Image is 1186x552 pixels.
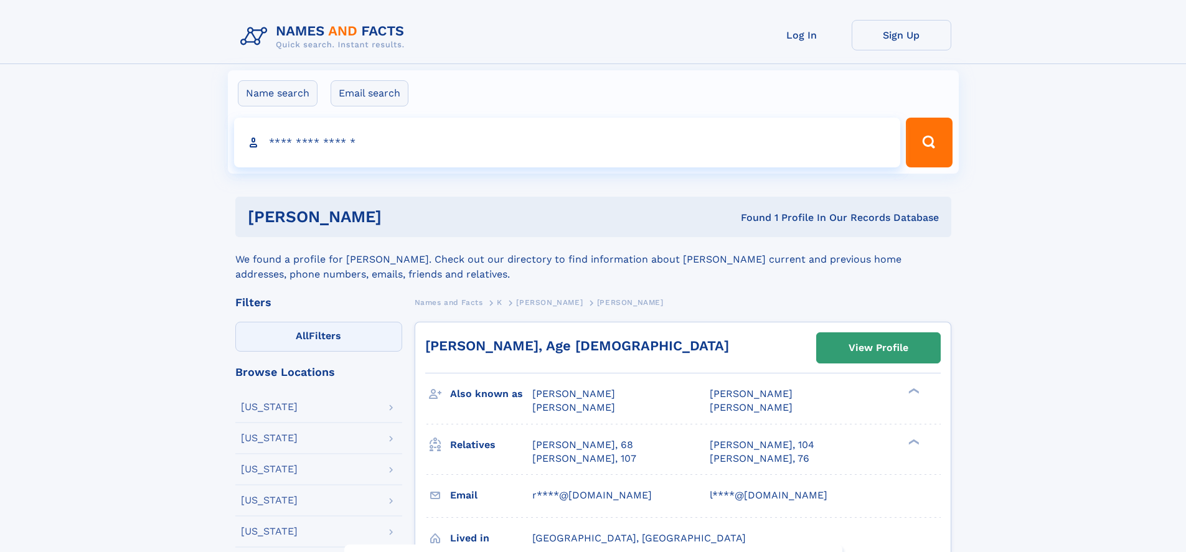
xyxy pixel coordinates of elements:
[331,80,408,106] label: Email search
[235,297,402,308] div: Filters
[241,402,298,412] div: [US_STATE]
[710,438,814,452] a: [PERSON_NAME], 104
[241,495,298,505] div: [US_STATE]
[516,294,583,310] a: [PERSON_NAME]
[532,438,633,452] a: [PERSON_NAME], 68
[248,209,562,225] h1: [PERSON_NAME]
[532,452,636,465] a: [PERSON_NAME], 107
[238,80,318,106] label: Name search
[532,401,615,413] span: [PERSON_NAME]
[817,333,940,363] a: View Profile
[905,437,920,446] div: ❯
[241,464,298,474] div: [US_STATE]
[532,388,615,400] span: [PERSON_NAME]
[450,383,532,405] h3: Also known as
[234,118,901,167] input: search input
[905,387,920,395] div: ❯
[296,330,309,342] span: All
[235,367,402,378] div: Browse Locations
[597,298,664,307] span: [PERSON_NAME]
[752,20,852,50] a: Log In
[235,20,415,54] img: Logo Names and Facts
[415,294,483,310] a: Names and Facts
[450,528,532,549] h3: Lived in
[532,532,746,544] span: [GEOGRAPHIC_DATA], [GEOGRAPHIC_DATA]
[241,433,298,443] div: [US_STATE]
[849,334,908,362] div: View Profile
[852,20,951,50] a: Sign Up
[561,211,939,225] div: Found 1 Profile In Our Records Database
[516,298,583,307] span: [PERSON_NAME]
[235,322,402,352] label: Filters
[710,401,793,413] span: [PERSON_NAME]
[497,298,502,307] span: K
[906,118,952,167] button: Search Button
[241,526,298,536] div: [US_STATE]
[450,485,532,506] h3: Email
[425,338,729,353] a: [PERSON_NAME], Age [DEMOGRAPHIC_DATA]
[710,388,793,400] span: [PERSON_NAME]
[497,294,502,310] a: K
[235,237,951,282] div: We found a profile for [PERSON_NAME]. Check out our directory to find information about [PERSON_N...
[450,434,532,456] h3: Relatives
[710,452,809,465] a: [PERSON_NAME], 76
